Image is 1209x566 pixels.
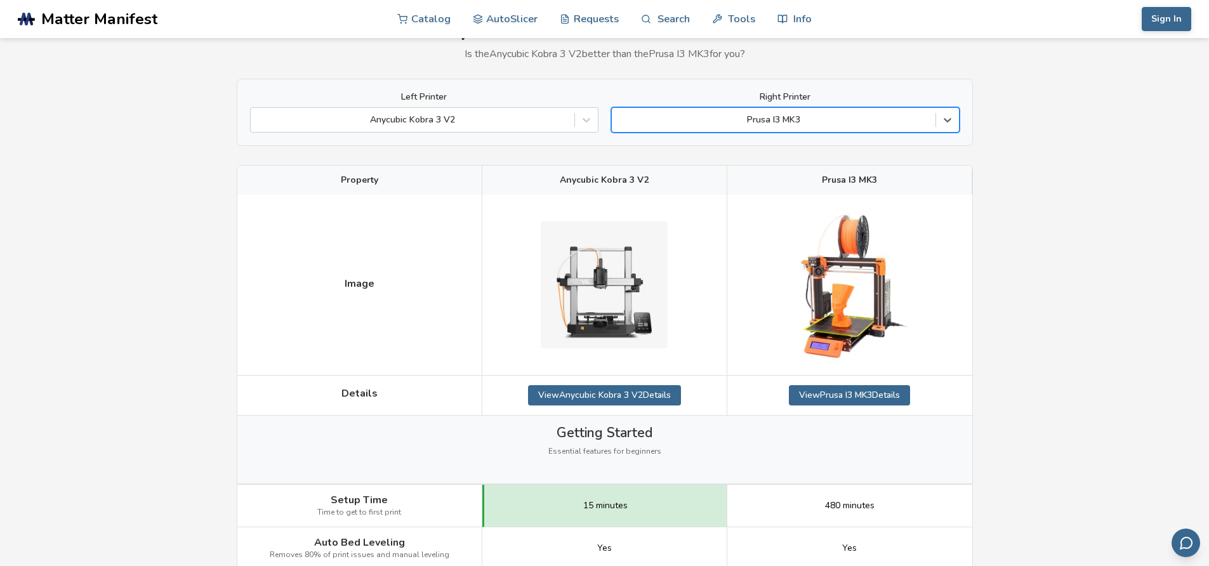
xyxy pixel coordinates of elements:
span: Time to get to first print [317,508,401,517]
span: Setup Time [331,494,388,506]
span: 15 minutes [583,501,628,511]
h1: Anycubic Kobra 3 V2 vs Prusa I3 MK3 [237,18,973,42]
span: Essential features for beginners [548,447,661,456]
span: Yes [597,543,612,553]
p: Is the Anycubic Kobra 3 V2 better than the Prusa I3 MK3 for you? [237,48,973,60]
input: Anycubic Kobra 3 V2 [257,115,260,125]
span: Auto Bed Leveling [314,537,405,548]
span: Property [341,175,378,185]
button: Sign In [1142,7,1191,31]
img: Anycubic Kobra 3 V2 [541,221,668,348]
span: Getting Started [557,425,652,440]
label: Left Printer [250,92,598,102]
a: ViewAnycubic Kobra 3 V2Details [528,385,681,405]
span: 480 minutes [825,501,875,511]
img: Prusa I3 MK3 [786,204,913,365]
label: Right Printer [611,92,960,102]
span: Removes 80% of print issues and manual leveling [270,551,449,560]
button: Send feedback via email [1172,529,1200,557]
span: Matter Manifest [41,10,157,28]
span: Details [341,388,378,399]
a: ViewPrusa I3 MK3Details [789,385,910,405]
span: Anycubic Kobra 3 V2 [560,175,649,185]
span: Yes [842,543,857,553]
span: Prusa I3 MK3 [822,175,877,185]
span: Image [345,278,374,289]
